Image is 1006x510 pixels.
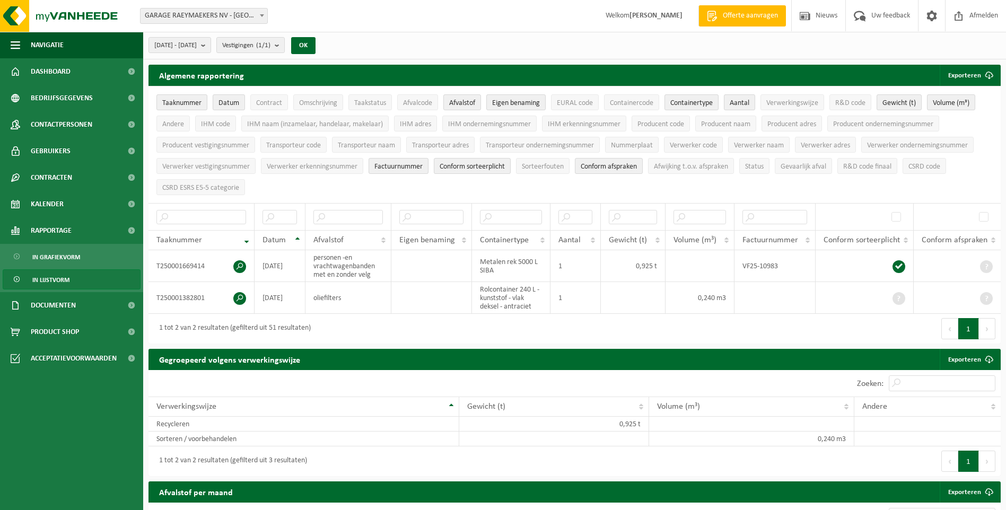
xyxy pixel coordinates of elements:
span: Conform afspraken [581,163,637,171]
button: Producent naamProducent naam: Activate to sort [695,116,756,131]
button: EURAL codeEURAL code: Activate to sort [551,94,599,110]
button: Verwerker codeVerwerker code: Activate to sort [664,137,723,153]
span: Verwerkingswijze [156,402,216,411]
span: Andere [162,120,184,128]
span: Nummerplaat [611,142,653,150]
span: Verwerker ondernemingsnummer [867,142,968,150]
button: Transporteur ondernemingsnummerTransporteur ondernemingsnummer : Activate to sort [480,137,600,153]
span: Containertype [670,99,713,107]
td: oliefilters [305,282,391,314]
button: DatumDatum: Activate to sort [213,94,245,110]
button: Producent codeProducent code: Activate to sort [632,116,690,131]
button: Producent adresProducent adres: Activate to sort [762,116,822,131]
span: Kalender [31,191,64,217]
td: 1 [550,250,600,282]
span: Bedrijfsgegevens [31,85,93,111]
button: Gevaarlijk afval : Activate to sort [775,158,832,174]
span: Gewicht (t) [609,236,647,244]
h2: Afvalstof per maand [148,481,243,502]
a: In grafiekvorm [3,247,141,267]
button: ContractContract: Activate to sort [250,94,288,110]
span: Navigatie [31,32,64,58]
span: Verwerker erkenningsnummer [267,163,357,171]
button: IHM erkenningsnummerIHM erkenningsnummer: Activate to sort [542,116,626,131]
button: Eigen benamingEigen benaming: Activate to sort [486,94,546,110]
button: 1 [958,451,979,472]
span: Producent code [637,120,684,128]
button: Previous [941,318,958,339]
span: Status [745,163,764,171]
a: In lijstvorm [3,269,141,289]
a: Exporteren [940,481,1000,503]
span: IHM ondernemingsnummer [448,120,531,128]
button: AfvalcodeAfvalcode: Activate to sort [397,94,438,110]
td: [DATE] [255,250,305,282]
td: 0,925 t [459,417,649,432]
span: Containercode [610,99,653,107]
span: Sorteerfouten [522,163,564,171]
td: Metalen rek 5000 L SIBA [472,250,551,282]
span: Taakstatus [354,99,386,107]
span: Afvalstof [449,99,475,107]
button: TaakstatusTaakstatus: Activate to sort [348,94,392,110]
button: NummerplaatNummerplaat: Activate to sort [605,137,659,153]
a: Offerte aanvragen [698,5,786,27]
button: VerwerkingswijzeVerwerkingswijze: Activate to sort [760,94,824,110]
label: Zoeken: [857,380,883,388]
span: Volume (m³) [657,402,700,411]
div: 1 tot 2 van 2 resultaten (gefilterd uit 51 resultaten) [154,319,311,338]
td: personen -en vrachtwagenbanden met en zonder velg [305,250,391,282]
button: ContainertypeContainertype: Activate to sort [664,94,719,110]
h2: Gegroepeerd volgens verwerkingswijze [148,349,311,370]
span: Dashboard [31,58,71,85]
button: Verwerker vestigingsnummerVerwerker vestigingsnummer: Activate to sort [156,158,256,174]
button: Producent vestigingsnummerProducent vestigingsnummer: Activate to sort [156,137,255,153]
span: Contract [256,99,282,107]
span: Contactpersonen [31,111,92,138]
button: StatusStatus: Activate to sort [739,158,769,174]
span: Gevaarlijk afval [781,163,826,171]
button: Verwerker erkenningsnummerVerwerker erkenningsnummer: Activate to sort [261,158,363,174]
span: Gewicht (t) [467,402,505,411]
span: Contracten [31,164,72,191]
button: ContainercodeContainercode: Activate to sort [604,94,659,110]
button: Volume (m³)Volume (m³): Activate to sort [927,94,975,110]
span: Gebruikers [31,138,71,164]
td: [DATE] [255,282,305,314]
span: Andere [862,402,887,411]
span: IHM adres [400,120,431,128]
span: Transporteur adres [412,142,469,150]
button: R&D code finaalR&amp;D code finaal: Activate to sort [837,158,897,174]
span: Acceptatievoorwaarden [31,345,117,372]
span: Verwerker code [670,142,717,150]
button: Verwerker ondernemingsnummerVerwerker ondernemingsnummer: Activate to sort [861,137,974,153]
span: Producent ondernemingsnummer [833,120,933,128]
button: SorteerfoutenSorteerfouten: Activate to sort [516,158,570,174]
span: Factuurnummer [374,163,423,171]
button: OmschrijvingOmschrijving: Activate to sort [293,94,343,110]
span: Afvalcode [403,99,432,107]
td: T250001382801 [148,282,255,314]
button: Vestigingen(1/1) [216,37,285,53]
span: Datum [263,236,286,244]
span: Rapportage [31,217,72,244]
span: Product Shop [31,319,79,345]
td: 0,925 t [601,250,666,282]
button: AndereAndere: Activate to sort [156,116,190,131]
span: R&D code [835,99,865,107]
button: FactuurnummerFactuurnummer: Activate to sort [369,158,428,174]
button: Verwerker naamVerwerker naam: Activate to sort [728,137,790,153]
span: Taaknummer [156,236,202,244]
span: R&D code finaal [843,163,891,171]
button: [DATE] - [DATE] [148,37,211,53]
span: IHM code [201,120,230,128]
span: Aantal [558,236,581,244]
button: Next [979,451,995,472]
button: CSRD codeCSRD code: Activate to sort [903,158,946,174]
span: CSRD ESRS E5-5 categorie [162,184,239,192]
button: R&D codeR&amp;D code: Activate to sort [829,94,871,110]
span: IHM erkenningsnummer [548,120,620,128]
td: Sorteren / voorbehandelen [148,432,459,446]
span: EURAL code [557,99,593,107]
span: GARAGE RAEYMAEKERS NV - LILLE [141,8,267,23]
